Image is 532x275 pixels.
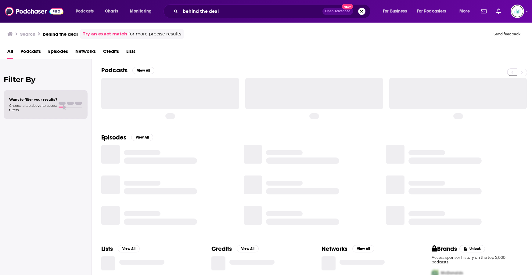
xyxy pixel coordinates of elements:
h2: Brands [432,245,457,253]
span: Monitoring [130,7,152,16]
h2: Podcasts [101,67,128,74]
img: Podchaser - Follow, Share and Rate Podcasts [5,5,63,17]
button: open menu [126,6,160,16]
h3: Search [20,31,35,37]
button: View All [237,245,259,252]
span: For Business [383,7,407,16]
a: ListsView All [101,245,140,253]
button: open menu [379,6,415,16]
h2: Networks [322,245,347,253]
button: open menu [71,6,102,16]
h2: Credits [211,245,232,253]
a: EpisodesView All [101,134,153,141]
a: All [7,46,13,59]
button: open menu [455,6,477,16]
button: View All [132,67,154,74]
span: For Podcasters [417,7,446,16]
button: Open AdvancedNew [322,8,353,15]
a: Credits [103,46,119,59]
h3: behind the deal [43,31,78,37]
h2: Episodes [101,134,126,141]
a: Charts [101,6,122,16]
a: PodcastsView All [101,67,154,74]
span: Logged in as podglomerate [511,5,524,18]
button: View All [352,245,374,252]
span: New [342,4,353,9]
div: Search podcasts, credits, & more... [169,4,376,18]
button: open menu [413,6,455,16]
a: CreditsView All [211,245,259,253]
img: User Profile [511,5,524,18]
button: Send feedback [492,31,522,37]
h2: Filter By [4,75,88,84]
h2: Lists [101,245,113,253]
button: Show profile menu [511,5,524,18]
a: Show notifications dropdown [479,6,489,16]
span: Charts [105,7,118,16]
span: for more precise results [128,31,181,38]
a: Show notifications dropdown [494,6,503,16]
button: View All [131,134,153,141]
a: Podcasts [20,46,41,59]
a: Try an exact match [83,31,127,38]
span: Choose a tab above to access filters. [9,103,57,112]
a: Lists [126,46,135,59]
button: Unlock [459,245,485,252]
span: Want to filter your results? [9,97,57,102]
button: View All [118,245,140,252]
a: Episodes [48,46,68,59]
a: Networks [75,46,96,59]
p: Access sponsor history on the top 5,000 podcasts. [432,255,522,264]
span: More [459,7,470,16]
span: Open Advanced [325,10,350,13]
input: Search podcasts, credits, & more... [180,6,322,16]
a: NetworksView All [322,245,374,253]
span: Podcasts [76,7,94,16]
